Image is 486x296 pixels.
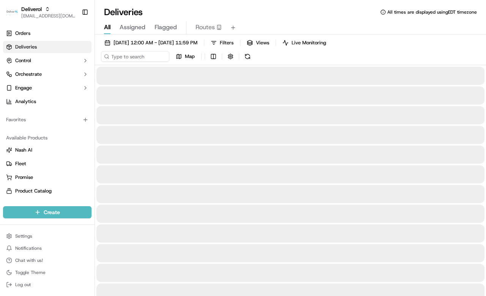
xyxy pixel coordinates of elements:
[3,96,92,108] a: Analytics
[6,188,88,194] a: Product Catalog
[15,174,33,181] span: Promise
[172,51,198,62] button: Map
[3,267,92,278] button: Toggle Theme
[387,9,477,15] span: All times are displayed using EDT timezone
[3,158,92,170] button: Fleet
[196,23,215,32] span: Routes
[104,6,143,18] h1: Deliveries
[15,245,42,251] span: Notifications
[15,44,37,50] span: Deliveries
[242,51,253,62] button: Refresh
[3,144,92,156] button: Nash AI
[6,160,88,167] a: Fleet
[207,38,237,48] button: Filters
[3,82,92,94] button: Engage
[44,208,60,216] span: Create
[256,39,269,46] span: Views
[15,30,30,37] span: Orders
[3,185,92,197] button: Product Catalog
[21,13,76,19] button: [EMAIL_ADDRESS][DOMAIN_NAME]
[3,55,92,67] button: Control
[3,255,92,266] button: Chat with us!
[220,39,234,46] span: Filters
[3,171,92,183] button: Promise
[6,7,18,17] img: Deliverol
[3,3,79,21] button: DeliverolDeliverol[EMAIL_ADDRESS][DOMAIN_NAME]
[279,38,330,48] button: Live Monitoring
[15,188,52,194] span: Product Catalog
[3,27,92,39] a: Orders
[3,231,92,241] button: Settings
[15,233,32,239] span: Settings
[15,269,46,276] span: Toggle Theme
[3,279,92,290] button: Log out
[15,98,36,105] span: Analytics
[3,68,92,80] button: Orchestrate
[3,41,92,53] a: Deliveries
[155,23,177,32] span: Flagged
[15,160,26,167] span: Fleet
[101,51,169,62] input: Type to search
[15,257,43,263] span: Chat with us!
[292,39,326,46] span: Live Monitoring
[15,85,32,91] span: Engage
[3,243,92,254] button: Notifications
[114,39,197,46] span: [DATE] 12:00 AM - [DATE] 11:59 PM
[15,147,32,153] span: Nash AI
[3,114,92,126] div: Favorites
[6,147,88,153] a: Nash AI
[120,23,145,32] span: Assigned
[21,5,42,13] button: Deliverol
[15,282,31,288] span: Log out
[6,174,88,181] a: Promise
[15,57,31,64] span: Control
[101,38,201,48] button: [DATE] 12:00 AM - [DATE] 11:59 PM
[3,206,92,218] button: Create
[15,71,42,78] span: Orchestrate
[185,53,195,60] span: Map
[104,23,110,32] span: All
[3,132,92,144] div: Available Products
[243,38,273,48] button: Views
